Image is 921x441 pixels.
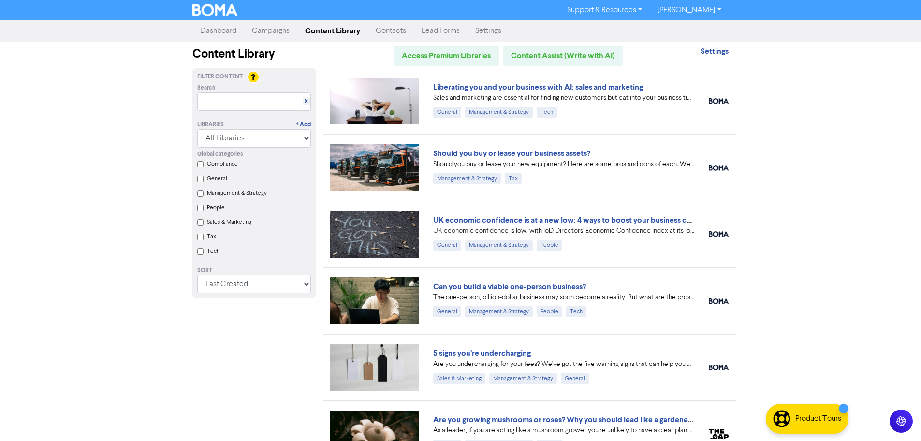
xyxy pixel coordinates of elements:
[433,215,723,225] a: UK economic confidence is at a new low: 4 ways to boost your business confidence
[433,82,643,92] a: Liberating you and your business with AI: sales and marketing
[433,292,694,303] div: The one-person, billion-dollar business may soon become a reality. But what are the pros and cons...
[433,373,485,384] div: Sales & Marketing
[433,306,461,317] div: General
[433,107,461,118] div: General
[207,247,219,256] label: Tech
[468,21,509,41] a: Settings
[709,298,729,304] img: boma
[414,21,468,41] a: Lead Forms
[537,107,557,118] div: Tech
[304,98,308,105] a: X
[197,121,224,129] div: Libraries
[207,232,216,241] label: Tax
[561,373,589,384] div: General
[192,4,238,16] img: BOMA Logo
[433,359,694,369] div: Are you undercharging for your fees? We’ve got the five warning signs that can help you diagnose ...
[489,373,557,384] div: Management & Strategy
[433,240,461,251] div: General
[433,149,590,158] a: Should you buy or lease your business assets?
[709,231,729,237] img: boma
[197,73,311,81] div: Filter Content
[559,2,650,18] a: Support & Resources
[709,165,729,171] img: boma_accounting
[873,395,921,441] iframe: Chat Widget
[197,150,311,159] div: Global categories
[465,306,533,317] div: Management & Strategy
[650,2,729,18] a: [PERSON_NAME]
[433,159,694,169] div: Should you buy or lease your new equipment? Here are some pros and cons of each. We also can revi...
[701,48,729,56] a: Settings
[368,21,414,41] a: Contacts
[709,98,729,104] img: boma
[433,349,531,358] a: 5 signs you’re undercharging
[709,365,729,370] img: boma_accounting
[207,174,227,183] label: General
[197,266,311,275] div: Sort
[709,429,729,440] img: thegap
[433,226,694,236] div: UK economic confidence is low, with IoD Directors’ Economic Confidence Index at its lowest ever r...
[207,160,238,168] label: Compliance
[505,173,522,184] div: Tax
[537,306,562,317] div: People
[296,121,311,129] a: + Add
[566,306,586,317] div: Tech
[197,84,216,92] span: Search
[465,240,533,251] div: Management & Strategy
[207,203,225,212] label: People
[433,173,501,184] div: Management & Strategy
[433,93,694,103] div: Sales and marketing are essential for finding new customers but eat into your business time. We e...
[297,21,368,41] a: Content Library
[433,415,738,425] a: Are you growing mushrooms or roses? Why you should lead like a gardener, not a grower
[192,21,244,41] a: Dashboard
[701,46,729,56] strong: Settings
[244,21,297,41] a: Campaigns
[207,189,267,198] label: Management & Strategy
[433,426,694,436] div: As a leader, if you are acting like a mushroom grower you’re unlikely to have a clear plan yourse...
[207,218,251,227] label: Sales & Marketing
[537,240,562,251] div: People
[394,46,499,66] a: Access Premium Libraries
[503,46,623,66] a: Content Assist (Write with AI)
[433,282,586,291] a: Can you build a viable one-person business?
[192,46,316,63] div: Content Library
[465,107,533,118] div: Management & Strategy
